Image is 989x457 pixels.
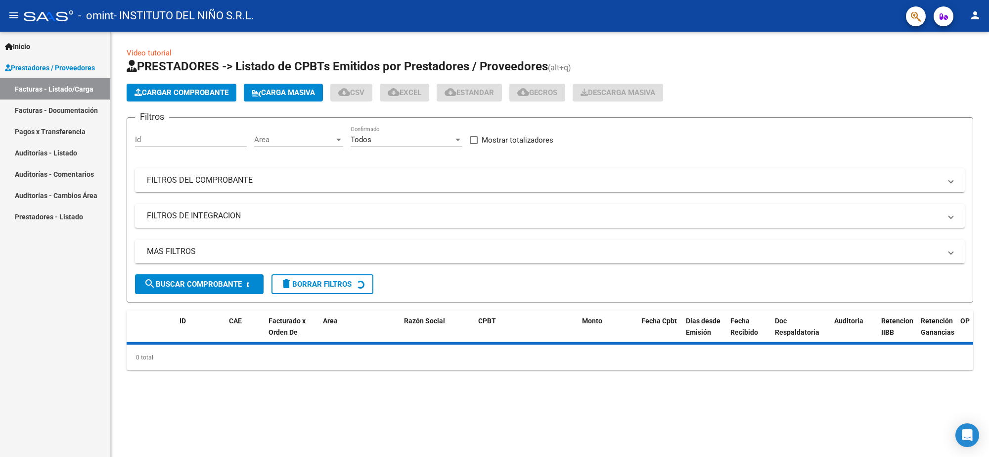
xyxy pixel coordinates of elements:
[180,317,186,325] span: ID
[225,310,265,354] datatable-header-cell: CAE
[271,274,373,294] button: Borrar Filtros
[380,84,429,102] button: EXCEL
[244,84,323,102] button: Carga Masiva
[637,310,682,354] datatable-header-cell: Fecha Cpbt
[404,317,445,325] span: Razón Social
[135,204,965,228] mat-expansion-panel-header: FILTROS DE INTEGRACION
[127,59,548,73] span: PRESTADORES -> Listado de CPBTs Emitidos por Prestadores / Proveedores
[581,88,655,97] span: Descarga Masiva
[265,310,319,354] datatable-header-cell: Facturado x Orden De
[955,423,979,447] div: Open Intercom Messenger
[338,88,364,97] span: CSV
[144,280,242,289] span: Buscar Comprobante
[388,86,400,98] mat-icon: cloud_download
[135,240,965,263] mat-expansion-panel-header: MAS FILTROS
[147,175,941,186] mat-panel-title: FILTROS DEL COMPROBANTE
[482,134,553,146] span: Mostrar totalizadores
[135,110,169,124] h3: Filtros
[437,84,502,102] button: Estandar
[351,135,371,144] span: Todos
[135,168,965,192] mat-expansion-panel-header: FILTROS DEL COMPROBANTE
[445,86,456,98] mat-icon: cloud_download
[517,88,557,97] span: Gecros
[917,310,956,354] datatable-header-cell: Retención Ganancias
[517,86,529,98] mat-icon: cloud_download
[135,88,228,97] span: Cargar Comprobante
[686,317,720,336] span: Días desde Emisión
[269,317,306,336] span: Facturado x Orden De
[330,84,372,102] button: CSV
[478,317,496,325] span: CPBT
[338,86,350,98] mat-icon: cloud_download
[388,88,421,97] span: EXCEL
[127,345,973,370] div: 0 total
[775,317,819,336] span: Doc Respaldatoria
[682,310,726,354] datatable-header-cell: Días desde Emisión
[78,5,114,27] span: - omint
[280,280,352,289] span: Borrar Filtros
[830,310,877,354] datatable-header-cell: Auditoria
[881,317,913,336] span: Retencion IIBB
[114,5,254,27] span: - INSTITUTO DEL NIÑO S.R.L.
[969,9,981,21] mat-icon: person
[8,9,20,21] mat-icon: menu
[573,84,663,102] app-download-masive: Descarga masiva de comprobantes (adjuntos)
[176,310,225,354] datatable-header-cell: ID
[144,278,156,290] mat-icon: search
[730,317,758,336] span: Fecha Recibido
[147,210,941,221] mat-panel-title: FILTROS DE INTEGRACION
[127,84,236,102] button: Cargar Comprobante
[548,63,571,72] span: (alt+q)
[771,310,830,354] datatable-header-cell: Doc Respaldatoria
[252,88,315,97] span: Carga Masiva
[834,317,863,325] span: Auditoria
[578,310,637,354] datatable-header-cell: Monto
[509,84,565,102] button: Gecros
[726,310,771,354] datatable-header-cell: Fecha Recibido
[127,49,172,57] a: Video tutorial
[147,246,941,257] mat-panel-title: MAS FILTROS
[5,41,30,52] span: Inicio
[319,310,386,354] datatable-header-cell: Area
[960,317,970,325] span: OP
[445,88,494,97] span: Estandar
[400,310,474,354] datatable-header-cell: Razón Social
[573,84,663,102] button: Descarga Masiva
[921,317,954,336] span: Retención Ganancias
[280,278,292,290] mat-icon: delete
[323,317,338,325] span: Area
[135,274,264,294] button: Buscar Comprobante
[474,310,578,354] datatable-header-cell: CPBT
[877,310,917,354] datatable-header-cell: Retencion IIBB
[5,62,95,73] span: Prestadores / Proveedores
[641,317,677,325] span: Fecha Cpbt
[582,317,602,325] span: Monto
[254,135,334,144] span: Area
[229,317,242,325] span: CAE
